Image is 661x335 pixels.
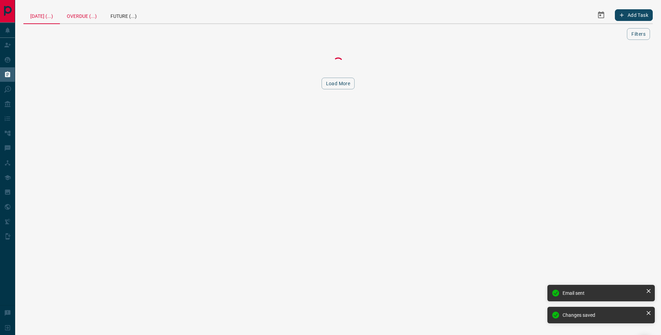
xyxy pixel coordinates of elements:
div: Overdue (...) [60,7,104,23]
button: Load More [322,78,355,89]
button: Select Date Range [593,7,609,23]
div: Changes saved [563,312,643,318]
button: Add Task [615,9,653,21]
button: Filters [627,28,650,40]
div: [DATE] (...) [23,7,60,24]
div: Loading [304,56,373,69]
div: Email sent [563,290,643,296]
div: Future (...) [104,7,144,23]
